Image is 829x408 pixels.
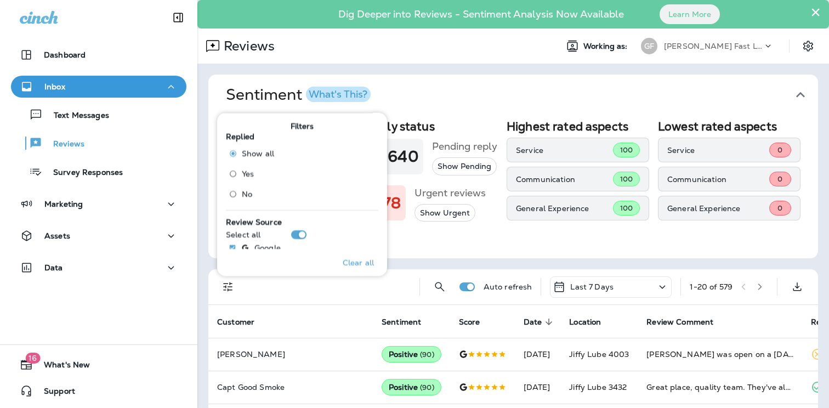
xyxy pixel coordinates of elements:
p: Dashboard [44,50,86,59]
button: Export as CSV [786,276,808,298]
p: Data [44,263,63,272]
span: Review Source [226,217,282,226]
div: Positive [382,346,441,362]
h5: Pending reply [432,138,497,155]
span: Customer [217,318,254,327]
span: 16 [25,353,40,364]
p: General Experience [667,204,769,213]
span: Date [524,318,542,327]
button: What's This? [306,87,371,102]
span: Jiffy Lube 4003 [569,349,629,359]
span: 100 [620,203,633,213]
p: Capt Good Smoke [217,383,364,392]
button: Show Pending [432,157,497,175]
button: SentimentWhat's This? [217,75,827,115]
div: 1 - 20 of 579 [690,282,733,291]
div: GF [641,38,657,54]
span: Location [569,318,601,327]
span: Working as: [583,42,630,51]
button: Learn More [660,4,720,24]
td: [DATE] [515,371,561,404]
span: ( 90 ) [420,350,434,359]
span: Sentiment [382,317,435,327]
h1: 10640 [371,148,419,166]
p: Survey Responses [42,168,123,178]
p: Marketing [44,200,83,208]
button: Dashboard [11,44,186,66]
span: 0 [777,145,782,155]
p: Google [254,243,281,252]
span: 100 [620,174,633,184]
p: Reviews [219,38,275,54]
p: Reviews [42,139,84,150]
h2: Highest rated aspects [507,120,649,133]
span: 100 [620,145,633,155]
p: Auto refresh [484,282,532,291]
span: Support [33,387,75,400]
span: Filters [291,122,314,131]
span: Customer [217,317,269,327]
button: Filters [217,276,239,298]
h5: Urgent reviews [414,184,486,202]
button: Collapse Sidebar [163,7,194,29]
span: Date [524,317,557,327]
h2: Lowest rated aspects [658,120,800,133]
div: SentimentWhat's This? [208,115,818,258]
span: Location [569,317,615,327]
button: Support [11,380,186,402]
p: Communication [667,175,769,184]
button: Assets [11,225,186,247]
h1: Sentiment [226,86,371,104]
button: Inbox [11,76,186,98]
button: Marketing [11,193,186,215]
h2: Reply status [366,120,498,133]
span: Score [459,318,480,327]
button: Close [810,3,821,21]
div: Jiffy Lube was open on a SUNDAY! What a bonus to not have to stress to try and get it to fit into... [646,349,793,360]
button: Survey Responses [11,160,186,183]
span: Review Comment [646,318,713,327]
span: Score [459,317,495,327]
button: Show Urgent [414,204,475,222]
div: Filters [217,106,387,276]
p: Assets [44,231,70,240]
span: Replied [226,132,254,141]
p: Communication [516,175,613,184]
button: Text Messages [11,103,186,126]
span: What's New [33,360,90,373]
p: Inbox [44,82,65,91]
p: Service [516,146,613,155]
p: Service [667,146,769,155]
span: Review Comment [646,317,728,327]
button: Search Reviews [429,276,451,298]
p: [PERSON_NAME] [217,350,364,359]
p: Select all [226,230,260,239]
span: 0 [777,203,782,213]
span: Yes [242,169,254,178]
span: Sentiment [382,318,421,327]
span: ( 90 ) [420,383,434,392]
span: Jiffy Lube 3432 [569,382,627,392]
button: Reviews [11,132,186,155]
button: Settings [798,36,818,56]
button: Clear all [338,249,378,276]
button: Data [11,257,186,279]
div: Great place, quality team. They've always been good to me. I'm a 'stay loyal to a loyal business'... [646,382,793,393]
span: Show all [242,149,274,158]
div: Positive [382,379,441,395]
button: 16What's New [11,354,186,376]
p: General Experience [516,204,613,213]
p: Last 7 Days [570,282,614,291]
span: 0 [777,174,782,184]
td: [DATE] [515,338,561,371]
span: No [242,190,252,199]
div: What's This? [309,89,367,99]
p: Dig Deeper into Reviews - Sentiment Analysis Now Available [306,13,656,16]
p: Clear all [343,258,374,267]
p: [PERSON_NAME] Fast Lube dba [PERSON_NAME] [664,42,763,50]
p: Text Messages [43,111,109,121]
